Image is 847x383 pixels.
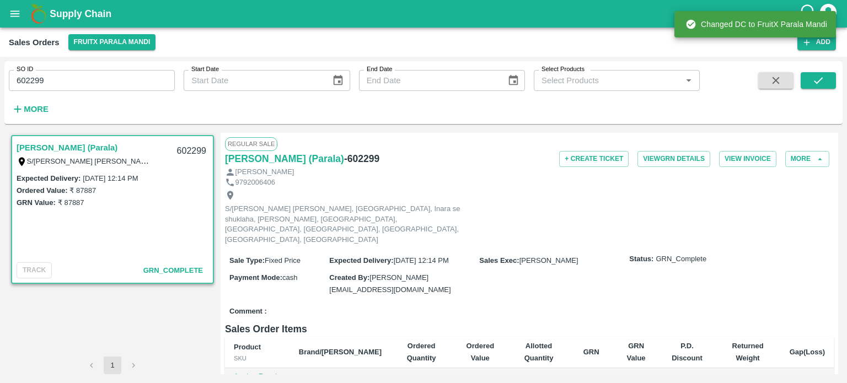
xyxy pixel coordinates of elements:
[104,357,121,374] button: page 1
[479,256,519,265] label: Sales Exec :
[407,342,436,362] b: Ordered Quantity
[329,273,369,282] label: Created By :
[68,34,156,50] button: Select DC
[785,151,829,167] button: More
[799,4,818,24] div: customer-support
[225,137,277,150] span: Regular Sale
[50,6,799,21] a: Supply Chain
[27,157,828,165] label: S/[PERSON_NAME] [PERSON_NAME], [GEOGRAPHIC_DATA], Inara se shuklaha, [PERSON_NAME], [GEOGRAPHIC_D...
[225,204,473,245] p: S/[PERSON_NAME] [PERSON_NAME], [GEOGRAPHIC_DATA], Inara se shuklaha, [PERSON_NAME], [GEOGRAPHIC_D...
[9,70,175,91] input: Enter SO ID
[359,70,498,91] input: End Date
[17,65,33,74] label: SO ID
[81,357,144,374] nav: pagination navigation
[17,198,56,207] label: GRN Value:
[265,256,301,265] span: Fixed Price
[83,174,138,182] label: [DATE] 12:14 PM
[24,105,49,114] strong: More
[719,151,776,167] button: View Invoice
[235,177,275,188] p: 9792006406
[191,65,219,74] label: Start Date
[467,342,495,362] b: Ordered Value
[583,348,599,356] b: GRN
[524,342,554,362] b: Allotted Quantity
[818,2,838,25] div: account of current user
[234,353,281,363] div: SKU
[282,273,297,282] span: cash
[69,186,96,195] label: ₹ 87887
[732,342,764,362] b: Returned Weight
[329,273,451,294] span: [PERSON_NAME][EMAIL_ADDRESS][DOMAIN_NAME]
[542,65,585,74] label: Select Products
[672,342,703,362] b: P.D. Discount
[17,186,67,195] label: Ordered Value:
[629,254,653,265] label: Status:
[627,342,646,362] b: GRN Value
[229,256,265,265] label: Sale Type :
[656,254,706,265] span: GRN_Complete
[685,14,827,34] div: Changed DC to FruitX Parala Mandi
[143,266,203,274] span: GRN_Complete
[503,70,524,91] button: Choose date
[329,256,393,265] label: Expected Delivery :
[637,151,710,167] button: ViewGRN Details
[50,8,111,19] b: Supply Chain
[229,306,267,317] label: Comment :
[225,151,344,166] a: [PERSON_NAME] (Parala)
[184,70,323,91] input: Start Date
[559,151,629,167] button: + Create Ticket
[234,371,281,382] p: Apple - Royal
[9,100,51,118] button: More
[28,3,50,25] img: logo
[344,151,379,166] h6: - 602299
[235,167,294,177] p: [PERSON_NAME]
[682,73,696,88] button: Open
[2,1,28,26] button: open drawer
[328,70,349,91] button: Choose date
[9,35,60,50] div: Sales Orders
[58,198,84,207] label: ₹ 87887
[299,348,382,356] b: Brand/[PERSON_NAME]
[170,138,213,164] div: 602299
[790,348,825,356] b: Gap(Loss)
[537,73,678,88] input: Select Products
[394,256,449,265] span: [DATE] 12:14 PM
[229,273,282,282] label: Payment Mode :
[225,321,834,337] h6: Sales Order Items
[234,343,261,351] b: Product
[519,256,578,265] span: [PERSON_NAME]
[17,141,117,155] a: [PERSON_NAME] (Parala)
[367,65,392,74] label: End Date
[17,174,81,182] label: Expected Delivery :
